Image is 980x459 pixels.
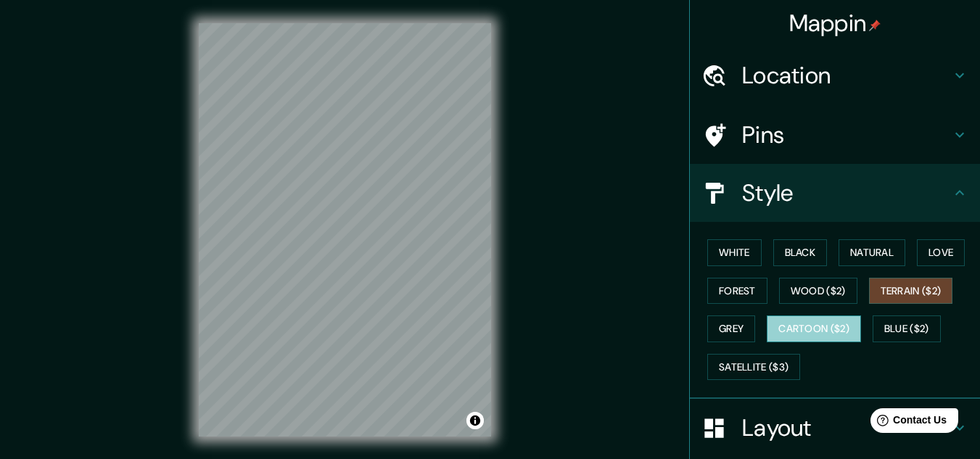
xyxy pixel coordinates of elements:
canvas: Map [199,23,491,437]
button: Toggle attribution [466,412,484,429]
button: Blue ($2) [873,315,941,342]
h4: Location [742,61,951,90]
button: Natural [839,239,905,266]
div: Location [690,46,980,104]
button: Love [917,239,965,266]
div: Layout [690,399,980,457]
h4: Pins [742,120,951,149]
div: Pins [690,106,980,164]
button: Wood ($2) [779,278,857,305]
button: Forest [707,278,767,305]
button: White [707,239,762,266]
button: Black [773,239,828,266]
h4: Layout [742,413,951,442]
button: Satellite ($3) [707,354,800,381]
img: pin-icon.png [869,20,881,31]
button: Cartoon ($2) [767,315,861,342]
h4: Mappin [789,9,881,38]
button: Grey [707,315,755,342]
button: Terrain ($2) [869,278,953,305]
div: Style [690,164,980,222]
iframe: Help widget launcher [851,402,964,443]
h4: Style [742,178,951,207]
